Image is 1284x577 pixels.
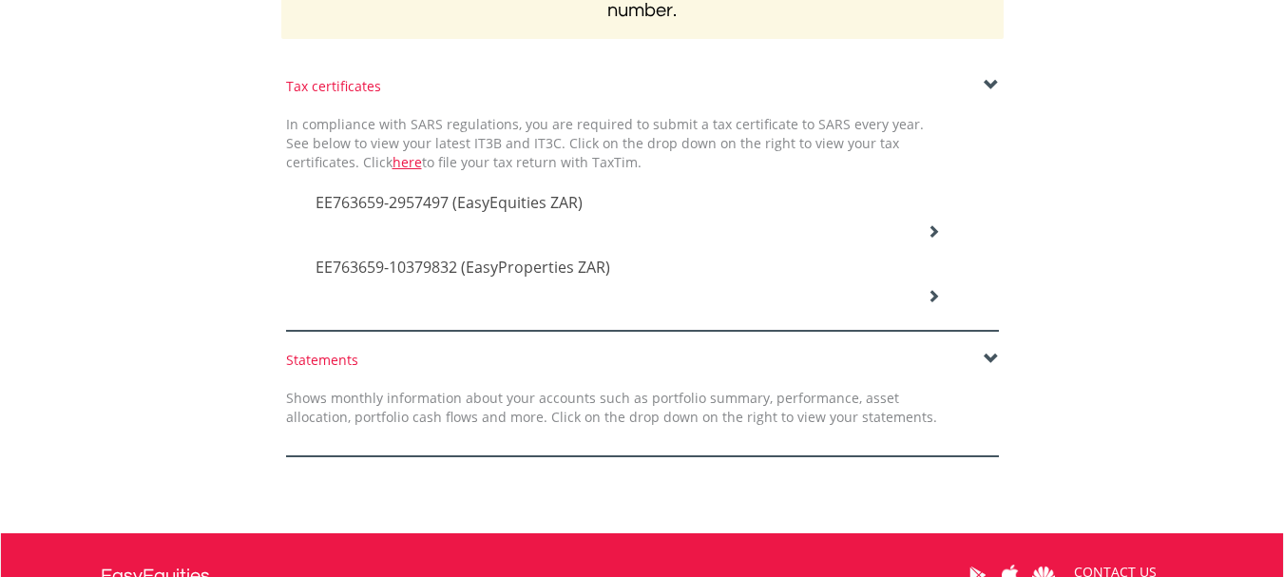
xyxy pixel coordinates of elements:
[393,153,422,171] a: here
[363,153,642,171] span: Click to file your tax return with TaxTim.
[286,115,924,171] span: In compliance with SARS regulations, you are required to submit a tax certificate to SARS every y...
[272,389,951,427] div: Shows monthly information about your accounts such as portfolio summary, performance, asset alloc...
[286,351,999,370] div: Statements
[316,192,583,213] span: EE763659-2957497 (EasyEquities ZAR)
[316,257,610,278] span: EE763659-10379832 (EasyProperties ZAR)
[286,77,999,96] div: Tax certificates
